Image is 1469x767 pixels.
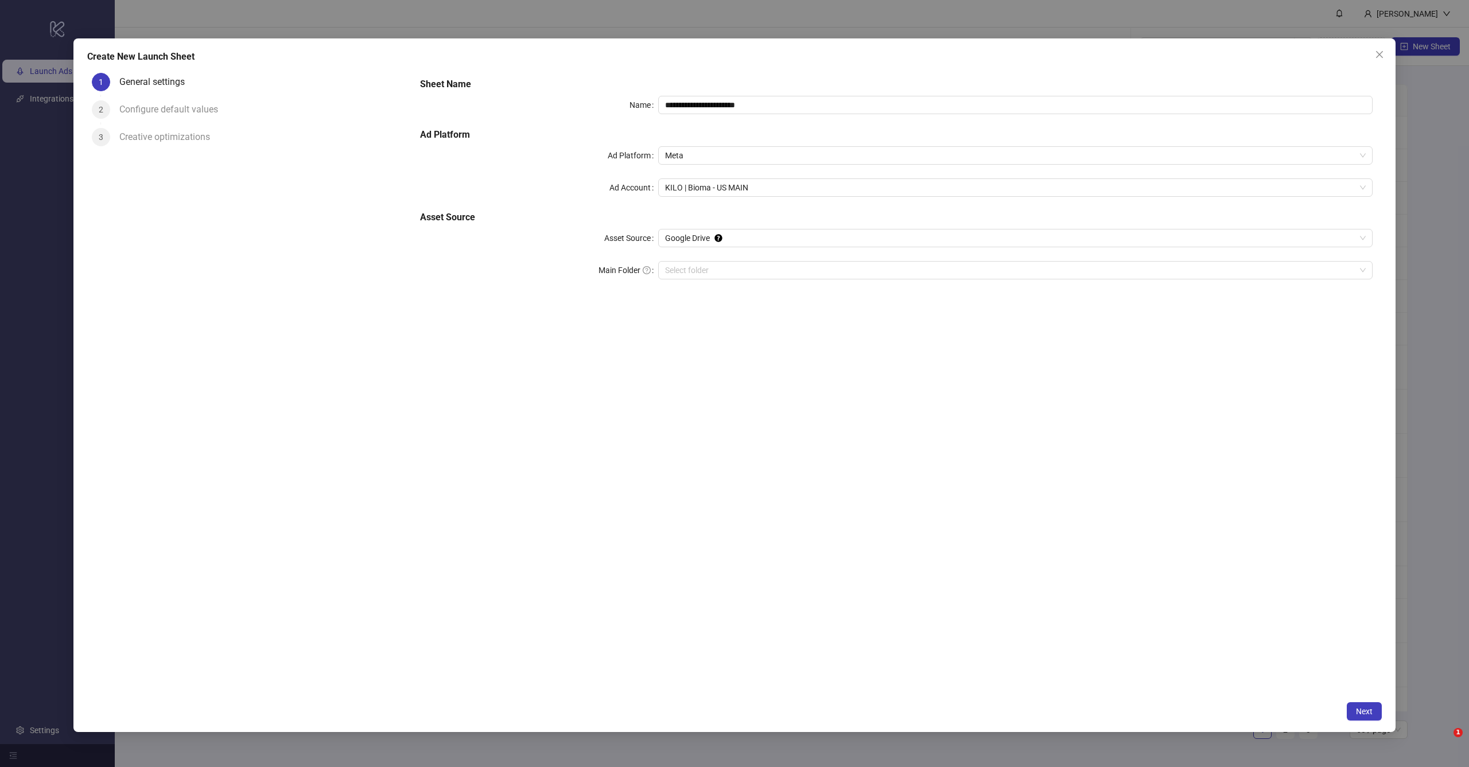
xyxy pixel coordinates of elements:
[609,178,658,197] label: Ad Account
[420,128,1373,142] h5: Ad Platform
[1454,728,1463,737] span: 1
[665,229,1366,247] span: Google Drive
[643,266,651,274] span: question-circle
[665,147,1366,164] span: Meta
[1370,45,1389,64] button: Close
[1356,707,1373,716] span: Next
[1375,50,1384,59] span: close
[604,229,658,247] label: Asset Source
[420,211,1373,224] h5: Asset Source
[1347,702,1382,721] button: Next
[119,128,219,146] div: Creative optimizations
[713,233,724,243] div: Tooltip anchor
[87,50,1382,64] div: Create New Launch Sheet
[99,105,103,114] span: 2
[420,77,1373,91] h5: Sheet Name
[665,179,1366,196] span: KILO | Bioma - US MAIN
[1430,728,1458,756] iframe: Intercom live chat
[99,133,103,142] span: 3
[658,96,1373,114] input: Name
[119,73,194,91] div: General settings
[608,146,658,165] label: Ad Platform
[629,96,658,114] label: Name
[599,261,658,279] label: Main Folder
[99,77,103,87] span: 1
[119,100,227,119] div: Configure default values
